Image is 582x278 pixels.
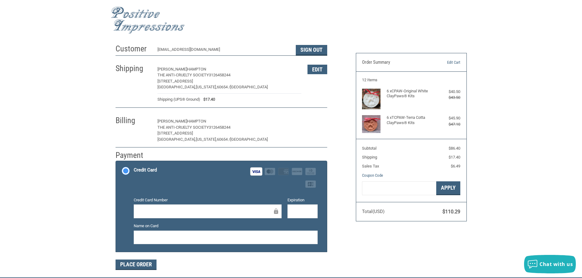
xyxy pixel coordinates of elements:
[217,85,230,89] span: 60654 /
[287,197,318,203] label: Expiration
[116,115,152,126] h2: Billing
[196,137,217,142] span: [US_STATE],
[436,181,460,195] button: Apply
[157,125,209,130] span: The Anti-Cruelty Society
[157,67,187,71] span: [PERSON_NAME]
[157,79,193,83] span: [STREET_ADDRESS]
[116,63,152,74] h2: Shipping
[449,146,460,151] span: $86.40
[362,173,383,178] a: Coupon Code
[307,65,327,74] button: Edit
[362,146,376,151] span: Subtotal
[230,85,268,89] span: [GEOGRAPHIC_DATA]
[524,255,576,273] button: Chat with us
[451,164,460,168] span: $6.49
[157,137,196,142] span: [GEOGRAPHIC_DATA],
[157,73,209,77] span: The Anti-Cruelty Society
[134,197,282,203] label: Credit Card Number
[116,44,152,54] h2: Customer
[196,85,217,89] span: [US_STATE],
[362,155,377,159] span: Shipping
[362,164,379,168] span: Sales Tax
[217,137,230,142] span: 60654 /
[362,209,385,214] span: Total (USD)
[362,181,436,195] input: Gift Certificate or Coupon Code
[111,6,185,34] img: Positive Impressions
[157,46,290,55] div: [EMAIL_ADDRESS][DOMAIN_NAME]
[296,45,327,55] button: Sign Out
[200,96,215,103] span: $17.40
[362,78,460,83] h3: 12 Items
[436,89,460,95] div: $40.50
[387,89,434,99] h4: 6 x CPAW-Original White ClayPaws® Kits
[157,96,200,103] span: Shipping (UPS® Ground)
[116,260,157,270] button: Place Order
[187,67,206,71] span: Hampton
[116,150,152,160] h2: Payment
[387,115,434,125] h4: 6 x TCPAW-Terra Cotta ClayPaws® Kits
[436,115,460,121] div: $45.90
[230,137,268,142] span: [GEOGRAPHIC_DATA]
[157,131,193,135] span: [STREET_ADDRESS]
[429,59,460,66] a: Edit Cart
[134,165,157,175] div: Credit Card
[436,121,460,127] div: $47.10
[539,261,573,268] span: Chat with us
[449,155,460,159] span: $17.40
[307,117,327,126] button: Edit
[442,209,460,215] span: $110.29
[209,125,230,130] span: 3126458244
[436,95,460,101] div: $43.50
[157,85,196,89] span: [GEOGRAPHIC_DATA],
[187,119,206,123] span: Hampton
[362,59,429,66] h3: Order Summary
[157,119,187,123] span: [PERSON_NAME]
[134,223,318,229] label: Name on Card
[209,73,230,77] span: 3126458244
